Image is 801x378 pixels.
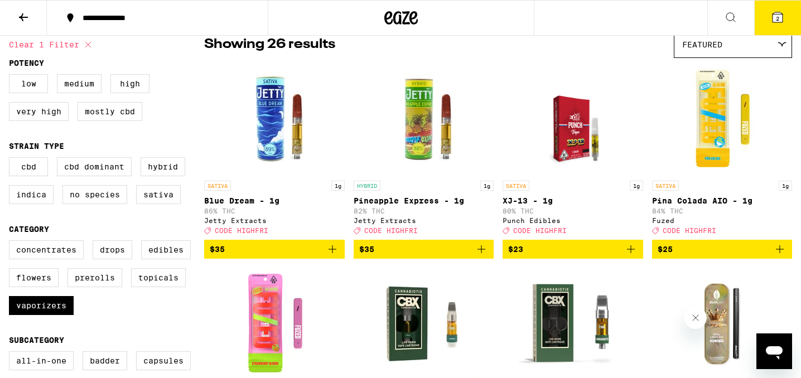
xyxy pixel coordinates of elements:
p: 1g [779,181,792,191]
label: Concentrates [9,240,84,259]
label: Flowers [9,268,59,287]
button: Add to bag [503,240,643,259]
span: $35 [359,245,374,254]
p: 86% THC [204,207,345,215]
label: Edibles [141,240,191,259]
label: Capsules [136,351,191,370]
legend: Potency [9,59,44,67]
p: Pineapple Express - 1g [354,196,494,205]
p: SATIVA [503,181,529,191]
span: $35 [210,245,225,254]
span: CODE HIGHFRI [364,227,418,234]
a: Open page for Pineapple Express - 1g from Jetty Extracts [354,64,494,240]
legend: Subcategory [9,336,64,345]
p: 1g [480,181,494,191]
p: HYBRID [354,181,380,191]
p: Pina Colada AIO - 1g [652,196,793,205]
p: XJ-13 - 1g [503,196,643,205]
button: Add to bag [354,240,494,259]
p: 84% THC [652,207,793,215]
label: Vaporizers [9,296,74,315]
p: SATIVA [204,181,231,191]
p: 82% THC [354,207,494,215]
p: Showing 26 results [204,35,335,54]
label: All-In-One [9,351,74,370]
img: Jetty Extracts - Blue Dream - 1g [219,64,330,175]
img: Punch Edibles - XJ-13 - 1g [529,64,616,175]
label: Low [9,74,48,93]
span: $25 [658,245,673,254]
label: Sativa [136,185,181,204]
a: Open page for Pina Colada AIO - 1g from Fuzed [652,64,793,240]
span: CODE HIGHFRI [215,227,268,234]
div: Punch Edibles [503,217,643,224]
label: High [110,74,149,93]
label: Hybrid [141,157,185,176]
label: No Species [62,185,127,204]
p: SATIVA [652,181,679,191]
label: Mostly CBD [78,102,142,121]
button: 2 [754,1,801,35]
label: Very High [9,102,69,121]
div: Fuzed [652,217,793,224]
label: Topicals [131,268,186,287]
span: Hi. Need any help? [7,8,80,17]
iframe: Close message [684,307,707,329]
img: Jetty Extracts - Pineapple Express - 1g [368,64,479,175]
label: Drops [93,240,132,259]
button: Add to bag [204,240,345,259]
span: CODE HIGHFRI [513,227,567,234]
button: Add to bag [652,240,793,259]
label: CBD [9,157,48,176]
span: 2 [776,15,779,22]
p: 1g [630,181,643,191]
legend: Category [9,225,49,234]
div: Jetty Extracts [204,217,345,224]
a: Open page for Blue Dream - 1g from Jetty Extracts [204,64,345,240]
label: Prerolls [67,268,122,287]
span: Featured [682,40,722,49]
label: Indica [9,185,54,204]
label: CBD Dominant [57,157,132,176]
label: Medium [57,74,102,93]
label: Badder [83,351,127,370]
button: Clear 1 filter [9,31,95,59]
p: Blue Dream - 1g [204,196,345,205]
p: 80% THC [503,207,643,215]
iframe: Button to launch messaging window [756,333,792,369]
span: CODE HIGHFRI [663,227,716,234]
span: $23 [508,245,523,254]
img: Fuzed - Pina Colada AIO - 1g [666,64,778,175]
div: Jetty Extracts [354,217,494,224]
a: Open page for XJ-13 - 1g from Punch Edibles [503,64,643,240]
legend: Strain Type [9,142,64,151]
p: 1g [331,181,345,191]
